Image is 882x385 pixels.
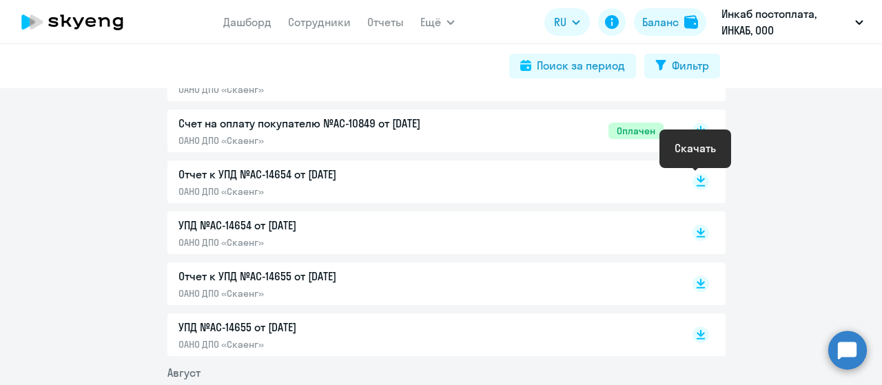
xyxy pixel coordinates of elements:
button: Балансbalance [634,8,706,36]
button: Поиск за период [509,54,636,79]
a: УПД №AC-14654 от [DATE]ОАНО ДПО «Скаенг» [178,217,664,249]
p: Отчет к УПД №AC-14655 от [DATE] [178,268,468,284]
p: Инкаб постоплата, ИНКАБ, ООО [721,6,850,39]
button: Инкаб постоплата, ИНКАБ, ООО [715,6,870,39]
p: ОАНО ДПО «Скаенг» [178,134,468,147]
p: ОАНО ДПО «Скаенг» [178,287,468,300]
button: Фильтр [644,54,720,79]
a: Отчет к УПД №AC-14654 от [DATE]ОАНО ДПО «Скаенг» [178,166,664,198]
span: Оплачен [608,123,664,139]
a: УПД №AC-14655 от [DATE]ОАНО ДПО «Скаенг» [178,319,664,351]
p: Отчет к УПД №AC-14654 от [DATE] [178,166,468,183]
p: УПД №AC-14655 от [DATE] [178,319,468,335]
p: УПД №AC-14654 от [DATE] [178,217,468,233]
p: Счет на оплату покупателю №AC-10849 от [DATE] [178,115,468,132]
div: Фильтр [672,57,709,74]
button: RU [544,8,590,36]
a: Счет на оплату покупателю №AC-10849 от [DATE]ОАНО ДПО «Скаенг»Оплачен [178,115,664,147]
p: ОАНО ДПО «Скаенг» [178,83,468,96]
a: Дашборд [223,15,271,29]
a: Сотрудники [288,15,351,29]
a: Отчеты [367,15,404,29]
span: Ещё [420,14,441,30]
div: Поиск за период [537,57,625,74]
span: RU [554,14,566,30]
button: Ещё [420,8,455,36]
div: Баланс [642,14,679,30]
p: ОАНО ДПО «Скаенг» [178,338,468,351]
img: balance [684,15,698,29]
p: ОАНО ДПО «Скаенг» [178,236,468,249]
a: Отчет к УПД №AC-14655 от [DATE]ОАНО ДПО «Скаенг» [178,268,664,300]
span: Август [167,366,201,379]
p: ОАНО ДПО «Скаенг» [178,185,468,198]
div: Скачать [675,140,716,156]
